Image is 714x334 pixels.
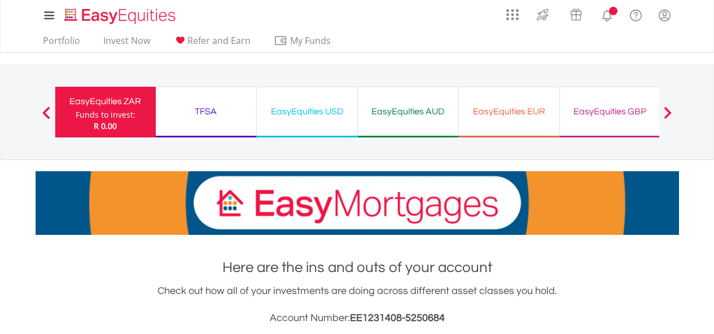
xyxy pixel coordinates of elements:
a: My Profile [650,3,679,28]
a: Portfolio [38,35,85,52]
img: vouchers-v2.svg [567,6,585,24]
div: EasyEquities ZAR [62,93,149,109]
img: thrive-v2.svg [533,6,552,24]
div: EasyEquities EUR [466,104,553,119]
a: Home page [60,3,180,25]
div: EasyEquities GBP [567,104,654,119]
img: grid-menu-icon.svg [506,8,519,21]
a: Refer and Earn [169,35,255,52]
div: TFSA [163,104,249,119]
a: AppsGrid [499,3,526,21]
span: EE1231408-5250684 [350,313,445,323]
a: Invest Now [99,35,155,52]
a: Notifications [593,3,621,25]
button: Next [656,112,679,123]
div: Funds to invest: [76,109,135,121]
h3: Account Number: [36,310,679,326]
div: EasyEquities USD [264,104,351,119]
img: EasyEquities_Logo.png [62,7,180,25]
a: FAQ's and Support [621,3,650,25]
span: Refer and Earn [187,34,251,47]
a: Vouchers [559,3,593,24]
h1: Here are the ins and outs of your account [36,257,679,278]
span: My Funds [274,33,348,48]
img: EasyMortage Promotion Banner [36,171,679,235]
div: Check out how all of your investments are doing across different asset classes you hold. [36,283,679,326]
button: Previous [35,112,58,123]
span: R 0.00 [94,121,117,131]
div: EasyEquities AUD [365,104,452,119]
